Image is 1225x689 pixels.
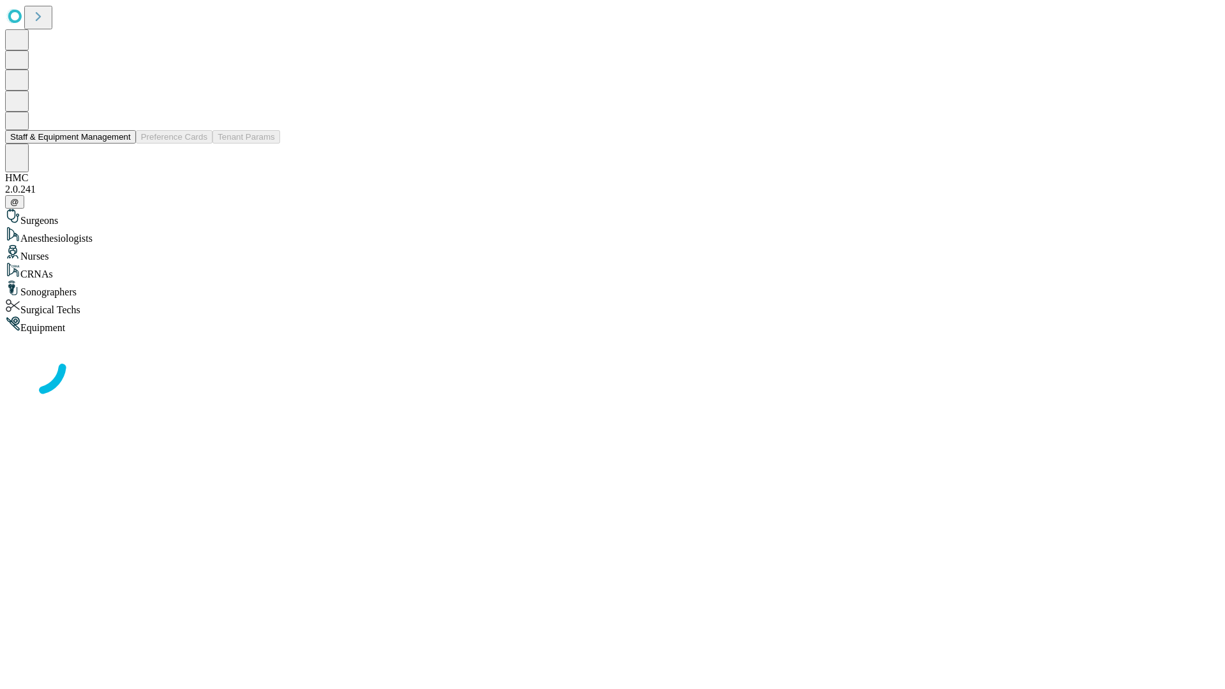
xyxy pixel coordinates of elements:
[5,130,136,144] button: Staff & Equipment Management
[5,209,1220,226] div: Surgeons
[5,172,1220,184] div: HMC
[5,226,1220,244] div: Anesthesiologists
[10,197,19,207] span: @
[5,298,1220,316] div: Surgical Techs
[5,184,1220,195] div: 2.0.241
[5,244,1220,262] div: Nurses
[136,130,212,144] button: Preference Cards
[5,262,1220,280] div: CRNAs
[5,195,24,209] button: @
[212,130,280,144] button: Tenant Params
[5,316,1220,334] div: Equipment
[5,280,1220,298] div: Sonographers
